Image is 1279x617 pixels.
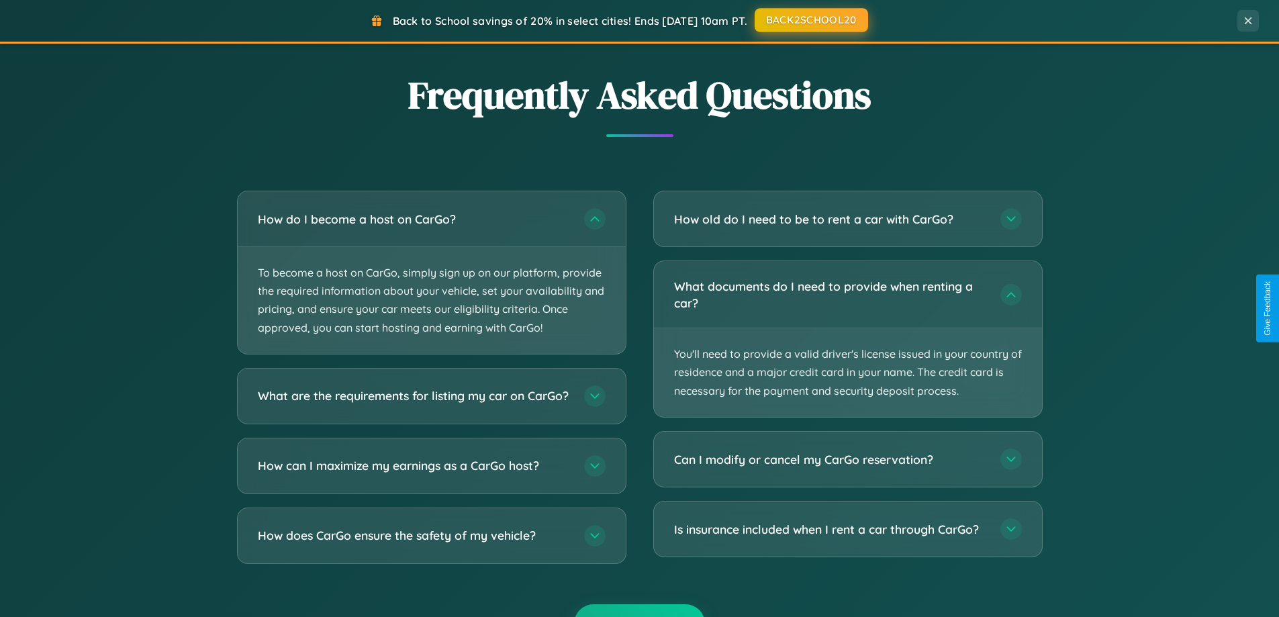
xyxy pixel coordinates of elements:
h2: Frequently Asked Questions [237,69,1043,121]
div: Give Feedback [1263,281,1272,336]
span: Back to School savings of 20% in select cities! Ends [DATE] 10am PT. [393,14,747,28]
h3: How do I become a host on CarGo? [258,211,571,228]
h3: What are the requirements for listing my car on CarGo? [258,387,571,404]
h3: Is insurance included when I rent a car through CarGo? [674,521,987,538]
h3: Can I modify or cancel my CarGo reservation? [674,451,987,468]
h3: How can I maximize my earnings as a CarGo host? [258,457,571,474]
p: You'll need to provide a valid driver's license issued in your country of residence and a major c... [654,328,1042,417]
h3: How does CarGo ensure the safety of my vehicle? [258,527,571,544]
button: BACK2SCHOOL20 [755,8,868,32]
h3: What documents do I need to provide when renting a car? [674,278,987,311]
h3: How old do I need to be to rent a car with CarGo? [674,211,987,228]
p: To become a host on CarGo, simply sign up on our platform, provide the required information about... [238,247,626,354]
